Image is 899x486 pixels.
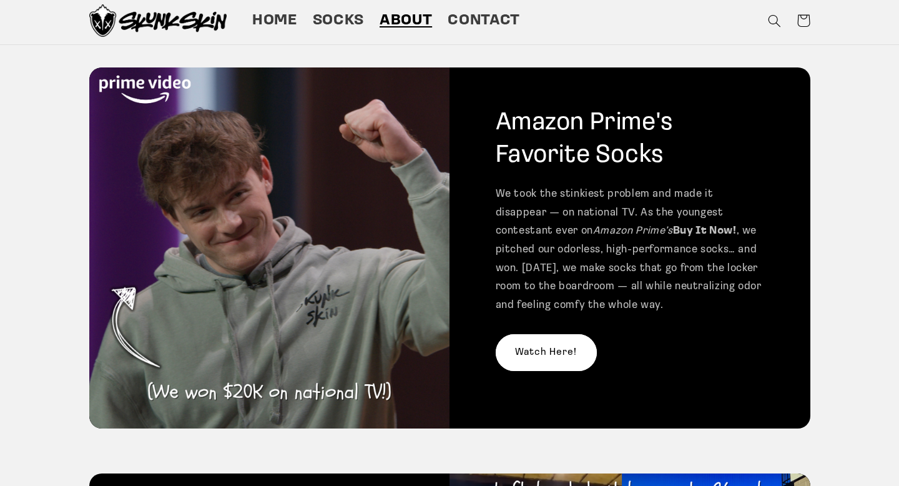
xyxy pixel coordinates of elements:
[496,334,597,371] a: Watch Here!
[305,3,371,38] a: Socks
[496,185,765,314] p: We took the stinkiest problem and made it disappear — on national TV. As the youngest contestant ...
[244,3,305,38] a: Home
[593,226,673,236] em: Amazon Prime’s
[380,11,432,31] span: About
[496,107,765,172] h2: Amazon Prime's Favorite Socks
[448,11,519,31] span: Contact
[673,226,737,236] strong: Buy It Now!
[89,4,227,37] img: Skunk Skin Anti-Odor Socks.
[313,11,364,31] span: Socks
[760,6,789,35] summary: Search
[252,11,297,31] span: Home
[371,3,440,38] a: About
[440,3,528,38] a: Contact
